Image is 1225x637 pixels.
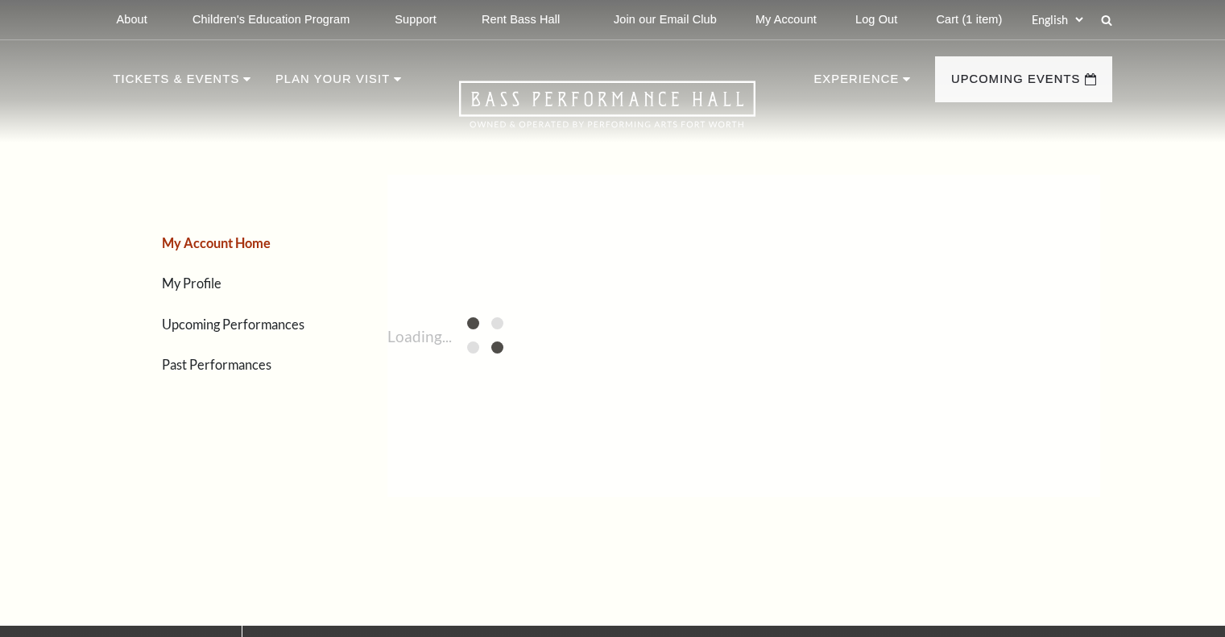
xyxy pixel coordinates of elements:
[114,69,240,98] p: Tickets & Events
[192,13,350,27] p: Children's Education Program
[395,13,437,27] p: Support
[162,235,271,250] a: My Account Home
[1028,12,1086,27] select: Select:
[951,69,1081,98] p: Upcoming Events
[482,13,561,27] p: Rent Bass Hall
[162,357,271,372] a: Past Performances
[275,69,390,98] p: Plan Your Visit
[162,316,304,332] a: Upcoming Performances
[813,69,899,98] p: Experience
[162,275,221,291] a: My Profile
[117,13,147,27] p: About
